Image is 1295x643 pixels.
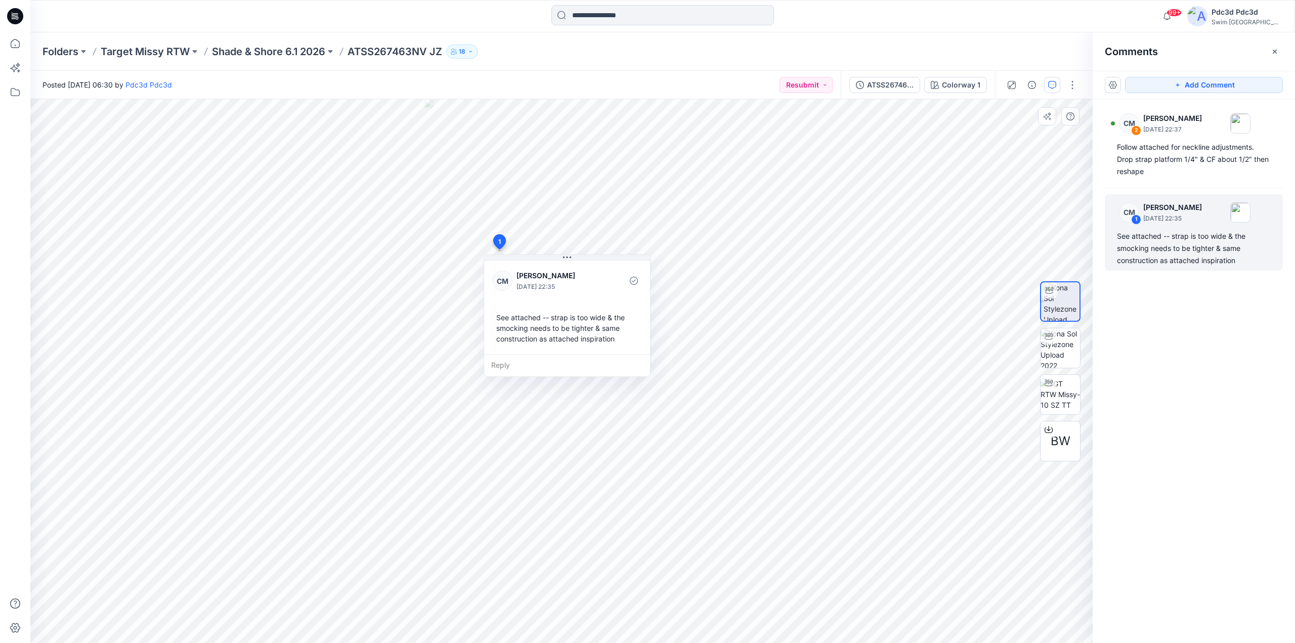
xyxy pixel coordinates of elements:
[1119,202,1139,223] div: CM
[1041,378,1080,410] img: TGT RTW Missy-10 SZ TT
[1051,432,1070,450] span: BW
[1117,141,1271,178] div: Follow attached for neckline adjustments. Drop strap platform 1/4" & CF about 1/2" then reshape
[492,271,512,291] div: CM
[348,45,442,59] p: ATSS267463NV JZ
[125,80,172,89] a: Pdc3d Pdc3d
[1212,18,1282,26] div: Swim [GEOGRAPHIC_DATA]
[492,308,642,348] div: See attached -- strap is too wide & the smocking needs to be tighter & same construction as attac...
[1143,124,1202,135] p: [DATE] 22:37
[42,79,172,90] span: Posted [DATE] 06:30 by
[1125,77,1283,93] button: Add Comment
[1167,9,1182,17] span: 99+
[867,79,914,91] div: ATSS267463NV JZ
[516,282,599,292] p: [DATE] 22:35
[516,270,599,282] p: [PERSON_NAME]
[1105,46,1158,58] h2: Comments
[1119,113,1139,134] div: CM
[484,354,650,376] div: Reply
[1143,213,1202,224] p: [DATE] 22:35
[1143,112,1202,124] p: [PERSON_NAME]
[1117,230,1271,267] div: See attached -- strap is too wide & the smocking needs to be tighter & same construction as attac...
[942,79,980,91] div: Colorway 1
[212,45,325,59] a: Shade & Shore 6.1 2026
[1041,328,1080,368] img: Kona Sol Stylezone Upload 2022
[1143,201,1202,213] p: [PERSON_NAME]
[924,77,987,93] button: Colorway 1
[849,77,920,93] button: ATSS267463NV JZ
[1024,77,1040,93] button: Details
[1131,215,1141,225] div: 1
[1187,6,1207,26] img: avatar
[459,46,465,57] p: 18
[42,45,78,59] a: Folders
[446,45,478,59] button: 18
[1044,282,1080,321] img: Kona Sol Stylezone Upload 2022
[1131,125,1141,136] div: 2
[498,237,501,246] span: 1
[1212,6,1282,18] div: Pdc3d Pdc3d
[101,45,190,59] a: Target Missy RTW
